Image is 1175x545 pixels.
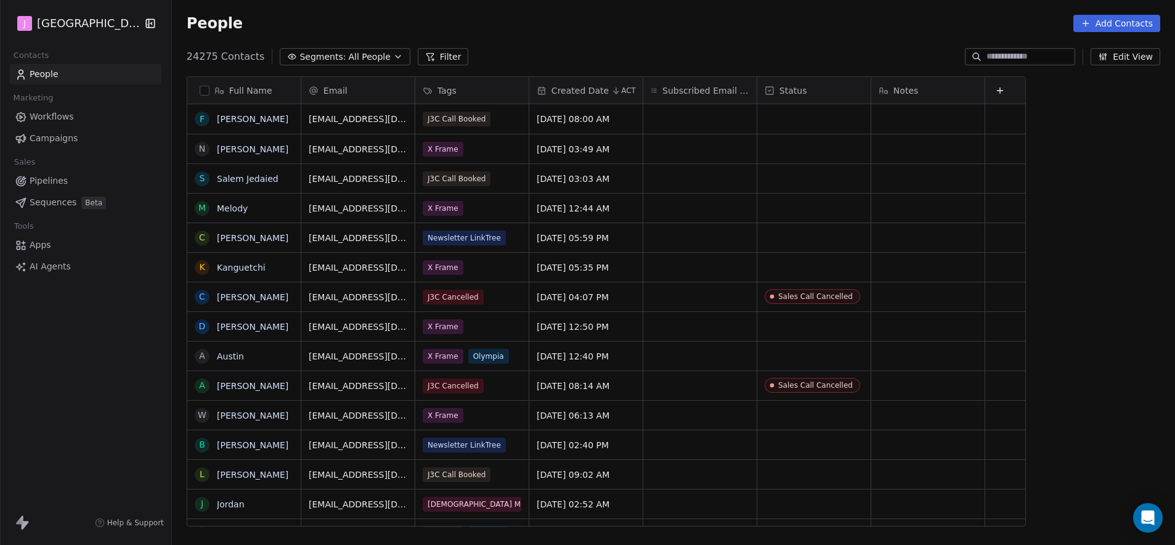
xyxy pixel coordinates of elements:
span: J3C Call Booked [423,171,490,186]
span: Olympia [468,349,509,364]
span: [EMAIL_ADDRESS][DOMAIN_NAME] [309,202,407,215]
button: Filter [418,48,469,65]
div: Status [757,77,871,104]
div: grid [301,104,1027,527]
div: B [199,438,205,451]
div: W [198,409,206,422]
div: Full Name [187,77,301,104]
span: J3C Cancelled [423,290,484,305]
a: [PERSON_NAME] [217,440,288,450]
a: Help & Support [95,518,164,528]
div: Subscribed Email Categories [643,77,757,104]
span: [EMAIL_ADDRESS][DOMAIN_NAME] [309,232,407,244]
span: Beta [81,197,106,209]
span: Created Date [551,84,609,97]
span: [EMAIL_ADDRESS][DOMAIN_NAME] [309,173,407,185]
span: [DATE] 04:07 PM [537,291,635,303]
button: J[GEOGRAPHIC_DATA] [15,13,136,34]
a: [PERSON_NAME] [217,322,288,332]
span: Campaigns [30,132,78,145]
a: [PERSON_NAME] [217,114,288,124]
span: Contacts [8,46,54,65]
span: [EMAIL_ADDRESS][DOMAIN_NAME] [309,498,407,510]
span: [DATE] 12:40 PM [537,350,635,363]
span: [DATE] 09:02 AM [537,469,635,481]
div: N [199,142,205,155]
span: X Frame [423,201,463,216]
div: D [198,320,205,333]
span: [EMAIL_ADDRESS][DOMAIN_NAME] [309,350,407,363]
a: Pipelines [10,171,161,191]
div: J [201,498,203,510]
span: X Frame [423,527,463,541]
a: Salem Jedaied [217,174,279,184]
div: Email [301,77,415,104]
span: Segments: [299,51,346,64]
span: Newsletter LinkTree [423,438,506,453]
a: [PERSON_NAME] [217,144,288,154]
span: [DATE] 12:50 PM [537,321,635,333]
span: [EMAIL_ADDRESS][DOMAIN_NAME] [309,380,407,392]
div: L [200,468,205,481]
span: X Frame [423,349,463,364]
a: [PERSON_NAME] [217,411,288,420]
a: Campaigns [10,128,161,149]
div: Notes [871,77,985,104]
a: Austin [217,351,244,361]
div: K [199,261,205,274]
span: [DEMOGRAPHIC_DATA] Module [423,497,521,512]
span: [DATE] 05:35 PM [537,261,635,274]
span: J3C Cancelled [423,379,484,393]
div: Sales Call Cancelled [778,381,853,390]
a: Apps [10,235,161,255]
div: A [199,350,205,363]
span: Tools [9,217,39,236]
span: [DATE] 03:49 AM [537,143,635,155]
a: Kanguetchi [217,263,266,272]
span: X Frame [423,142,463,157]
span: [EMAIL_ADDRESS][DOMAIN_NAME] [309,321,407,333]
span: [EMAIL_ADDRESS][DOMAIN_NAME] [309,469,407,481]
a: AI Agents [10,256,161,277]
a: [PERSON_NAME] [217,470,288,480]
span: [EMAIL_ADDRESS][DOMAIN_NAME] [309,261,407,274]
span: [DATE] 02:40 PM [537,439,635,451]
span: [DATE] 02:52 AM [537,498,635,510]
span: [EMAIL_ADDRESS][DOMAIN_NAME] [309,113,407,125]
span: Workflows [30,110,74,123]
a: SequencesBeta [10,192,161,213]
div: S [199,172,205,185]
span: All People [348,51,390,64]
span: [GEOGRAPHIC_DATA] [37,15,140,31]
span: [EMAIL_ADDRESS][DOMAIN_NAME] [309,143,407,155]
span: Email [323,84,348,97]
span: Subscribed Email Categories [662,84,749,97]
span: Tags [437,84,457,97]
span: X Frame [423,319,463,334]
span: [EMAIL_ADDRESS][DOMAIN_NAME] [309,439,407,451]
span: Status [779,84,807,97]
div: Sales Call Cancelled [778,292,853,301]
span: J [23,17,26,30]
a: Jordan [217,499,245,509]
span: J3C Call Booked [423,467,490,482]
span: 24275 Contacts [187,49,265,64]
span: Marketing [8,89,59,107]
span: Sequences [30,196,76,209]
span: [DATE] 08:00 AM [537,113,635,125]
a: Melody [217,203,248,213]
div: F [200,113,205,126]
span: [DATE] 06:13 AM [537,409,635,422]
span: Full Name [229,84,272,97]
span: [DATE] 03:03 AM [537,173,635,185]
button: Edit View [1091,48,1160,65]
span: Newsletter LinkTree [423,231,506,245]
span: Help & Support [107,518,164,528]
div: M [198,202,206,215]
a: [PERSON_NAME] [217,292,288,302]
div: grid [187,104,301,527]
a: [PERSON_NAME] [217,233,288,243]
span: [EMAIL_ADDRESS][DOMAIN_NAME] [309,409,407,422]
span: AI Agents [30,260,71,273]
span: X Frame [423,260,463,275]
